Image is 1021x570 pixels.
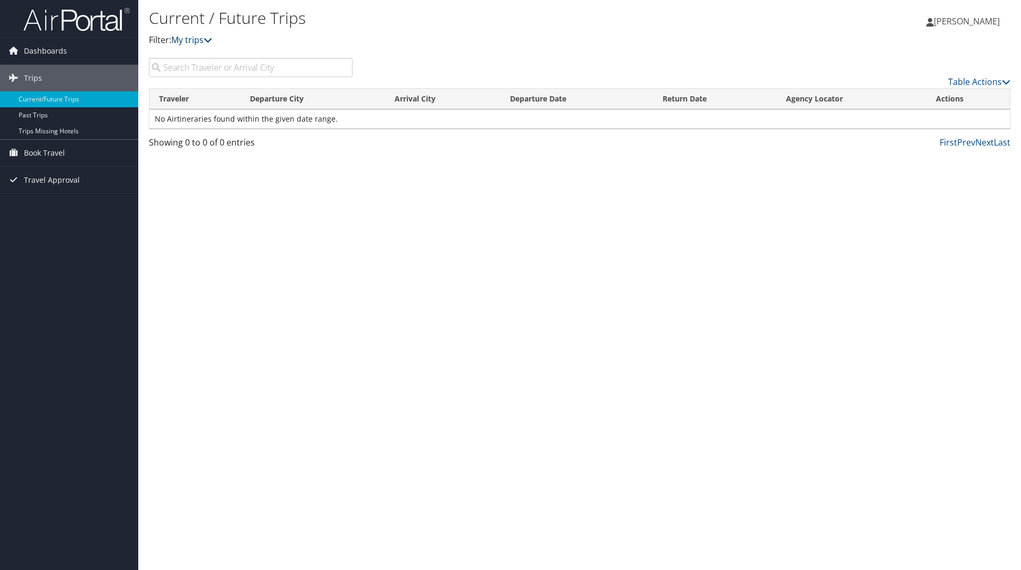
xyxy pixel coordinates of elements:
[926,5,1010,37] a: [PERSON_NAME]
[385,89,500,109] th: Arrival City: activate to sort column ascending
[24,65,42,91] span: Trips
[23,7,130,32] img: airportal-logo.png
[149,33,723,47] p: Filter:
[24,140,65,166] span: Book Travel
[994,137,1010,148] a: Last
[948,76,1010,88] a: Table Actions
[240,89,385,109] th: Departure City: activate to sort column ascending
[926,89,1010,109] th: Actions
[24,167,80,193] span: Travel Approval
[934,15,1000,27] span: [PERSON_NAME]
[975,137,994,148] a: Next
[776,89,926,109] th: Agency Locator: activate to sort column ascending
[653,89,776,109] th: Return Date: activate to sort column ascending
[149,7,723,29] h1: Current / Future Trips
[171,34,212,46] a: My trips
[500,89,653,109] th: Departure Date: activate to sort column descending
[149,109,1010,129] td: No Airtineraries found within the given date range.
[24,38,67,64] span: Dashboards
[149,58,353,77] input: Search Traveler or Arrival City
[940,137,957,148] a: First
[957,137,975,148] a: Prev
[149,89,240,109] th: Traveler: activate to sort column ascending
[149,136,353,154] div: Showing 0 to 0 of 0 entries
